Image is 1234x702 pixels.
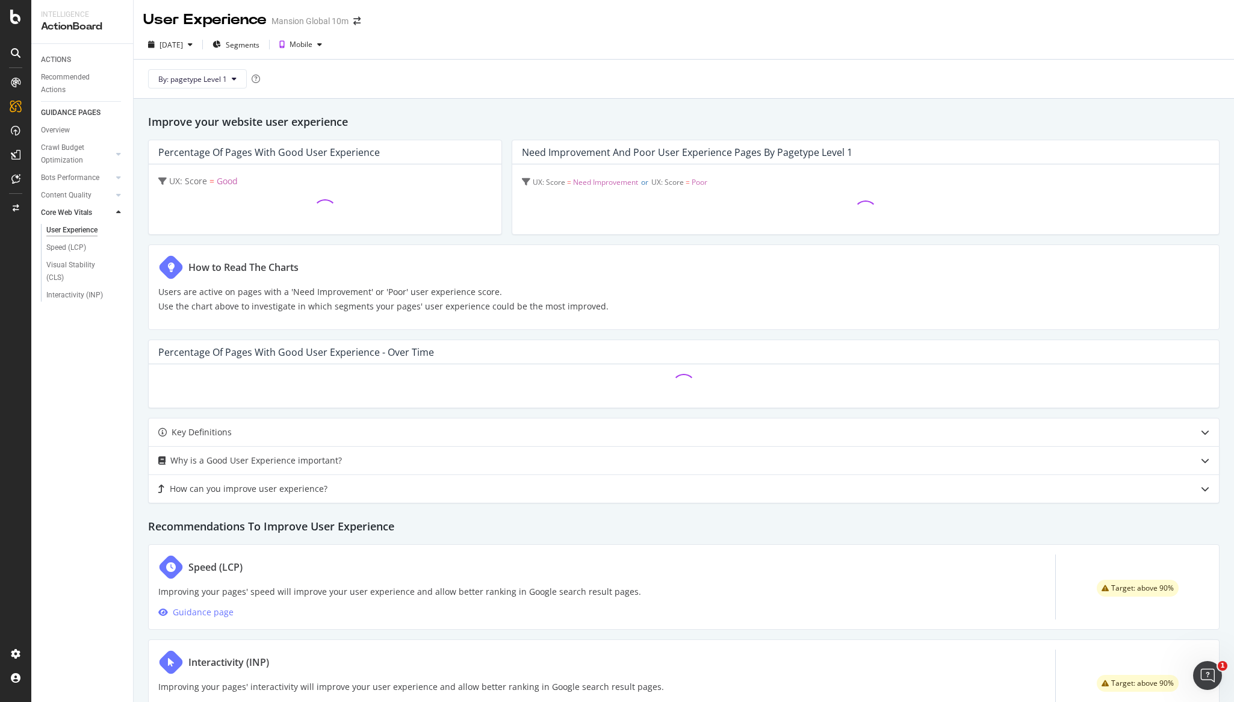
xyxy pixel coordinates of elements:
div: Interactivity (INP) [46,289,103,302]
span: = [567,177,571,187]
div: User Experience [143,10,267,30]
a: Overview [41,124,125,137]
a: User Experience [46,224,125,237]
a: Recommended Actions [41,71,125,96]
div: Content Quality [41,189,91,202]
div: User Experience [46,224,98,237]
div: GUIDANCE PAGES [41,107,101,119]
div: Overview [41,124,70,137]
div: How to Read The Charts [188,260,299,275]
button: Mobile [274,35,327,54]
span: By: pagetype Level 1 [158,74,227,84]
div: Bots Performance [41,172,99,184]
h2: Recommendations To Improve User Experience [148,513,1220,535]
a: Crawl Budget Optimization [41,141,113,167]
div: Need Improvement and Poor User Experience Pages by pagetype Level 1 [522,146,852,158]
p: Users are active on pages with a 'Need Improvement' or 'Poor' user experience score. Use the char... [158,285,609,314]
div: ACTIONS [41,54,71,66]
a: Guidance page [158,606,234,618]
span: Segments [226,40,259,50]
span: UX: Score [533,177,565,187]
a: GUIDANCE PAGES [41,107,125,119]
div: Key Definitions [172,425,232,440]
a: Visual Stability (CLS) [46,259,125,284]
a: Core Web Vitals [41,207,113,219]
div: Speed (LCP) [46,241,86,254]
div: Percentage of Pages with Good User Experience - Over Time [158,346,434,358]
div: Crawl Budget Optimization [41,141,104,167]
a: Speed (LCP) [46,241,125,254]
a: ACTIONS [41,54,125,66]
button: By: pagetype Level 1 [148,69,247,89]
div: Interactivity (INP) [188,655,269,669]
button: Segments [208,35,264,54]
button: [DATE] [143,35,197,54]
span: Target: above 90% [1111,680,1174,687]
span: Target: above 90% [1111,585,1174,592]
div: Speed (LCP) [188,560,243,574]
div: Recommended Actions [41,71,113,96]
div: arrow-right-arrow-left [353,17,361,25]
div: Guidance page [173,605,234,620]
div: Core Web Vitals [41,207,92,219]
a: Content Quality [41,189,113,202]
div: Mobile [290,41,312,48]
div: [DATE] [160,40,183,50]
span: UX: Score [651,177,684,187]
div: warning label [1097,675,1179,692]
span: Good [217,175,238,187]
p: Improving your pages' speed will improve your user experience and allow better ranking in Google ... [158,585,641,599]
div: Intelligence [41,10,123,20]
span: UX: Score [169,175,207,187]
div: warning label [1097,580,1179,597]
div: Why is a Good User Experience important? [170,453,342,468]
a: Interactivity (INP) [46,289,125,302]
span: or [641,177,648,187]
span: Poor [692,177,707,187]
div: How can you improve user experience? [170,482,327,496]
div: ActionBoard [41,20,123,34]
p: Improving your pages' interactivity will improve your user experience and allow better ranking in... [158,680,664,694]
a: Bots Performance [41,172,113,184]
span: = [209,175,214,187]
span: = [686,177,690,187]
div: Visual Stability (CLS) [46,259,113,284]
span: 1 [1218,661,1227,671]
span: Need Improvement [573,177,638,187]
iframe: Intercom live chat [1193,661,1222,690]
div: Percentage of Pages with Good User Experience [158,146,380,158]
div: Mansion Global 10m [271,15,349,27]
h2: Improve your website user experience [148,113,1220,130]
